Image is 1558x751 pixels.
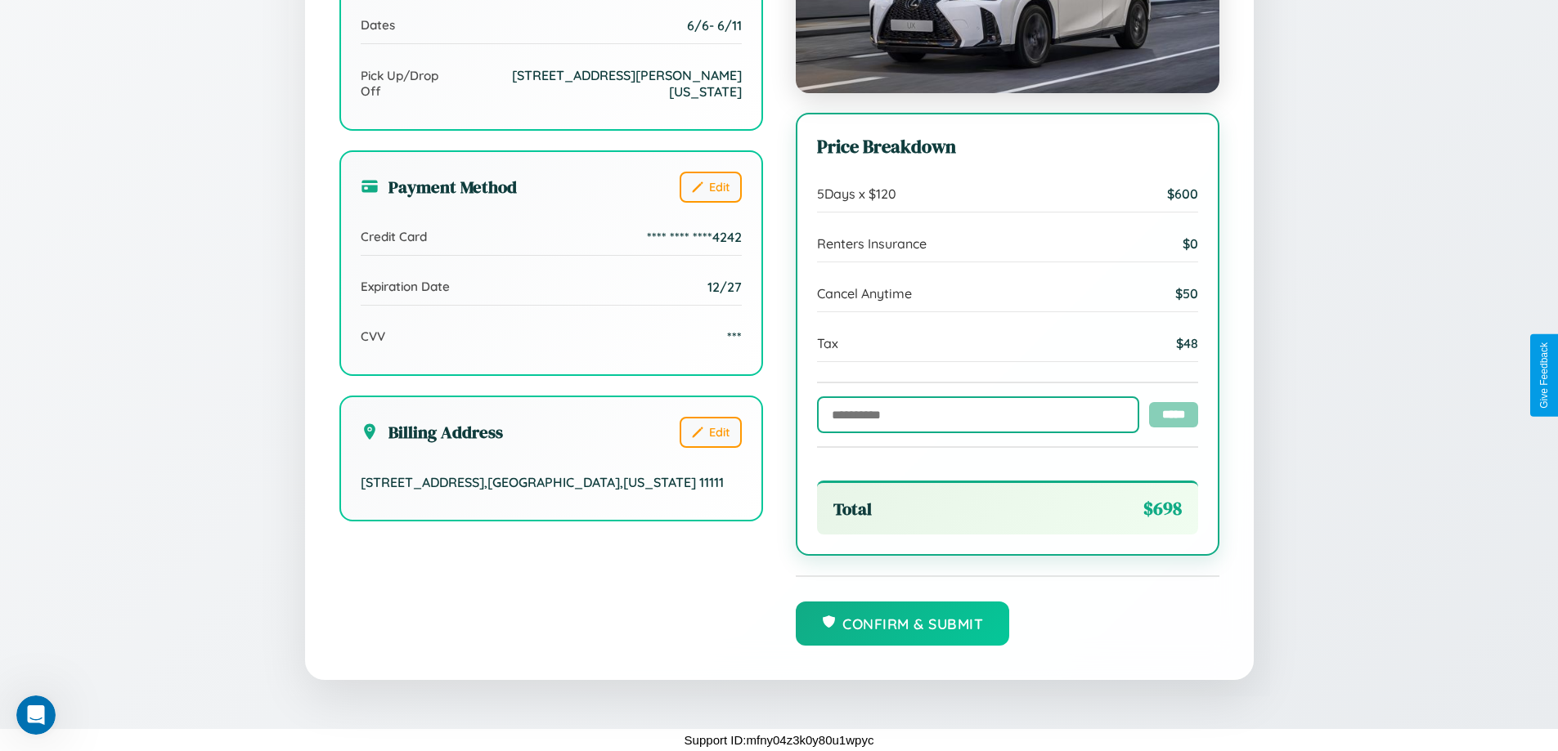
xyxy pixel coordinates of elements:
span: Renters Insurance [817,235,927,252]
h3: Price Breakdown [817,134,1198,159]
span: Cancel Anytime [817,285,912,302]
span: [STREET_ADDRESS][PERSON_NAME][US_STATE] [456,67,741,100]
span: $ 698 [1143,496,1182,521]
span: [STREET_ADDRESS] , [GEOGRAPHIC_DATA] , [US_STATE] 11111 [361,474,724,490]
span: $ 600 [1167,186,1198,202]
div: Give Feedback [1538,342,1550,409]
span: Tax [817,335,838,351]
span: Credit Card [361,229,427,244]
span: Dates [361,17,395,33]
button: Edit [680,172,742,203]
span: Total [833,497,872,521]
p: Support ID: mfny04z3k0y80u1wpyc [685,729,874,751]
span: 6 / 6 - 6 / 11 [687,17,742,34]
span: $ 48 [1176,335,1198,351]
span: $ 50 [1175,285,1198,302]
span: Expiration Date [361,279,450,294]
h3: Payment Method [361,175,517,199]
iframe: Intercom live chat [16,695,56,735]
span: 12/27 [707,279,742,295]
span: 5 Days x $ 120 [817,186,896,202]
button: Confirm & Submit [796,601,1010,646]
span: $ 0 [1183,235,1198,252]
button: Edit [680,417,742,448]
span: CVV [361,329,385,344]
span: Pick Up/Drop Off [361,68,456,99]
h3: Billing Address [361,420,503,444]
